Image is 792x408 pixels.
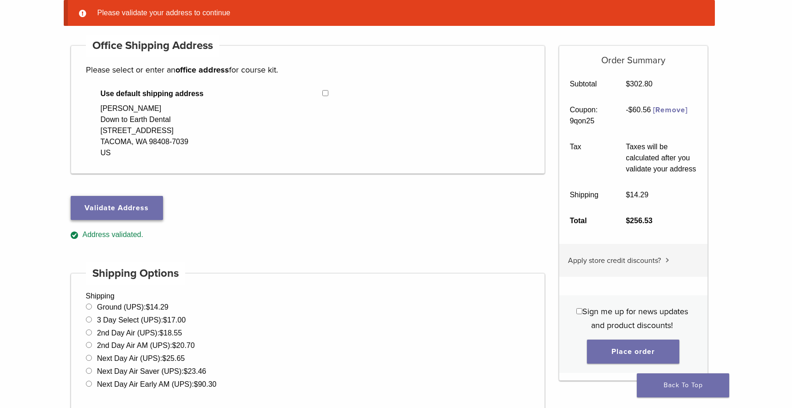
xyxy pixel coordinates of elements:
h4: Shipping Options [86,262,186,285]
span: Sign me up for news updates and product discounts! [582,306,688,330]
h5: Order Summary [559,46,707,66]
strong: office address [175,65,229,75]
bdi: 18.55 [159,329,182,337]
bdi: 20.70 [172,341,195,349]
td: Taxes will be calculated after you validate your address [616,134,707,182]
span: Apply store credit discounts? [568,256,661,265]
th: Subtotal [559,71,616,97]
span: $ [626,191,630,199]
a: Remove 9qon25 coupon [653,105,688,115]
button: Validate Address [71,196,163,220]
bdi: 14.29 [146,303,169,311]
span: Use default shipping address [101,88,323,99]
a: Back To Top [637,373,729,397]
span: $ [626,217,630,225]
span: $ [629,106,633,114]
span: $ [194,380,198,388]
bdi: 256.53 [626,217,653,225]
bdi: 17.00 [163,316,186,324]
img: caret.svg [665,258,669,262]
label: 3 Day Select (UPS): [97,316,186,324]
li: Please validate your address to continue [94,7,700,18]
label: Ground (UPS): [97,303,169,311]
span: $ [146,303,150,311]
td: - [616,97,707,134]
span: $ [172,341,176,349]
th: Total [559,208,616,234]
span: $ [626,80,630,88]
bdi: 23.46 [184,367,206,375]
span: $ [163,316,167,324]
bdi: 14.29 [626,191,648,199]
input: Sign me up for news updates and product discounts! [576,308,582,314]
th: Coupon: 9qon25 [559,97,616,134]
th: Shipping [559,182,616,208]
label: Next Day Air (UPS): [97,354,185,362]
button: Place order [587,340,679,364]
label: Next Day Air Saver (UPS): [97,367,206,375]
label: 2nd Day Air AM (UPS): [97,341,195,349]
span: $ [184,367,188,375]
div: Address validated. [71,229,545,241]
div: [PERSON_NAME] Down to Earth Dental [STREET_ADDRESS] TACOMA, WA 98408-7039 US [101,103,188,158]
span: $ [162,354,166,362]
label: Next Day Air Early AM (UPS): [97,380,217,388]
span: $ [159,329,163,337]
label: 2nd Day Air (UPS): [97,329,182,337]
th: Tax [559,134,616,182]
bdi: 90.30 [194,380,217,388]
p: Please select or enter an for course kit. [86,63,530,77]
bdi: 302.80 [626,80,653,88]
bdi: 25.65 [162,354,185,362]
h4: Office Shipping Address [86,35,220,57]
span: 60.56 [629,106,651,114]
